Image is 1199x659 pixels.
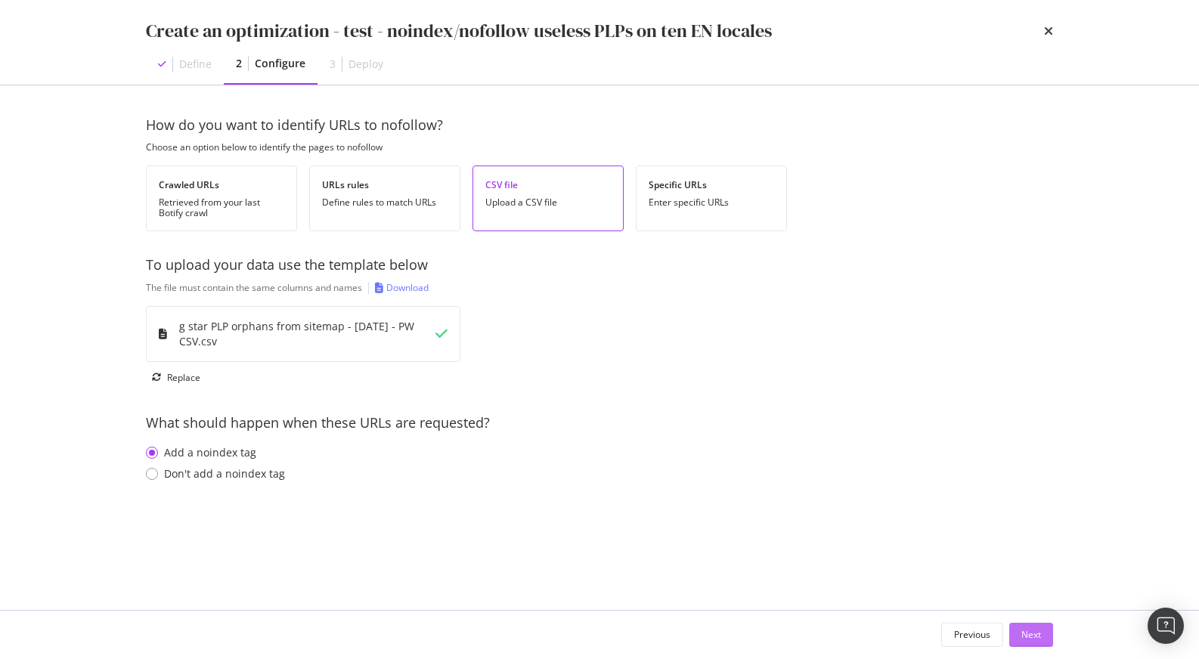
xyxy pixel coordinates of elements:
[146,445,1053,460] div: Add a noindex tag
[146,365,200,389] button: Replace
[159,178,284,191] div: Crawled URLs
[349,57,383,72] div: Deploy
[179,57,212,72] div: Define
[322,178,448,191] div: URLs rules
[1148,608,1184,644] div: Open Intercom Messenger
[164,466,285,481] div: Don't add a noindex tag
[167,371,200,384] div: Replace
[164,445,256,460] div: Add a noindex tag
[146,141,1053,153] div: Choose an option below to identify the pages to nofollow
[146,466,1053,481] div: Don't add a noindex tag
[375,281,429,294] a: Download
[941,623,1003,647] button: Previous
[146,255,1053,275] div: To upload your data use the template below
[322,197,448,208] div: Define rules to match URLs
[1021,628,1041,641] div: Next
[485,178,611,191] div: CSV file
[159,197,284,218] div: Retrieved from your last Botify crawl
[236,56,242,71] div: 2
[146,413,1053,433] div: What should happen when these URLs are requested?
[1009,623,1053,647] button: Next
[146,116,1053,135] div: How do you want to identify URLs to nofollow?
[485,197,611,208] div: Upload a CSV file
[146,18,772,44] div: Create an optimization - test - noindex/nofollow useless PLPs on ten EN locales
[330,57,336,72] div: 3
[146,281,362,294] div: The file must contain the same columns and names
[179,319,435,349] div: g star PLP orphans from sitemap - [DATE] - PW CSV.csv
[954,628,990,641] div: Previous
[386,281,429,294] div: Download
[649,197,774,208] div: Enter specific URLs
[255,56,305,71] div: Configure
[1044,18,1053,44] div: times
[649,178,774,191] div: Specific URLs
